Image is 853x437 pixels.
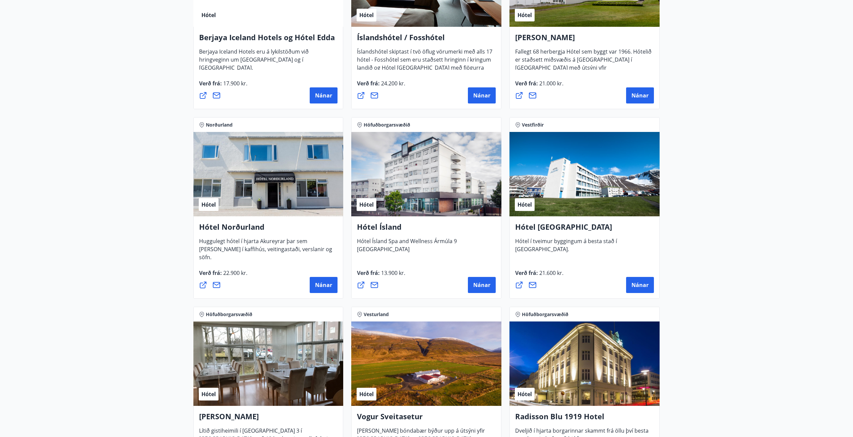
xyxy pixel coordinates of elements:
span: Vestfirðir [522,122,544,128]
span: Hótel [359,390,374,398]
span: Höfuðborgarsvæðið [206,311,252,318]
button: Nánar [310,277,338,293]
h4: Hótel [GEOGRAPHIC_DATA] [515,222,654,237]
h4: Berjaya Iceland Hotels og Hótel Edda [199,32,338,48]
span: Fallegt 68 herbergja Hótel sem byggt var 1966. Hótelið er staðsett miðsvæðis á [GEOGRAPHIC_DATA] ... [515,48,652,85]
span: Hótel [517,390,532,398]
span: Nánar [315,92,332,99]
span: Verð frá : [199,80,247,92]
span: 21.000 kr. [538,80,563,87]
h4: Radisson Blu 1919 Hotel [515,411,654,427]
span: Nánar [631,281,649,289]
h4: Hótel Norðurland [199,222,338,237]
h4: [PERSON_NAME] [199,411,338,427]
span: 17.900 kr. [222,80,247,87]
span: Nánar [473,92,490,99]
span: Höfuðborgarsvæðið [522,311,568,318]
span: Hótel Ísland Spa and Wellness Ármúla 9 [GEOGRAPHIC_DATA] [357,237,457,258]
span: Hótel [517,11,532,19]
span: Verð frá : [357,269,405,282]
span: 13.900 kr. [380,269,405,277]
span: 21.600 kr. [538,269,563,277]
h4: Íslandshótel / Fosshótel [357,32,496,48]
span: Höfuðborgarsvæðið [364,122,410,128]
button: Nánar [310,87,338,103]
span: Huggulegt hótel í hjarta Akureyrar þar sem [PERSON_NAME] í kaffihús, veitingastaði, verslanir og ... [199,237,332,266]
button: Nánar [626,277,654,293]
span: Nánar [631,92,649,99]
h4: [PERSON_NAME] [515,32,654,48]
span: Hótel [517,201,532,208]
span: Nánar [473,281,490,289]
span: Hótel [201,390,216,398]
h4: Hótel Ísland [357,222,496,237]
span: Verð frá : [357,80,405,92]
h4: Vogur Sveitasetur [357,411,496,427]
button: Nánar [468,87,496,103]
span: Vesturland [364,311,389,318]
button: Nánar [468,277,496,293]
span: Verð frá : [199,269,247,282]
span: Hótel [359,11,374,19]
span: Norðurland [206,122,233,128]
button: Nánar [626,87,654,103]
span: Nánar [315,281,332,289]
span: Verð frá : [515,269,563,282]
span: Hótel [359,201,374,208]
span: Hótel [201,201,216,208]
span: Íslandshótel skiptast í tvö öflug vörumerki með alls 17 hótel - Fosshótel sem eru staðsett hringi... [357,48,492,85]
span: Hótel í tveimur byggingum á besta stað í [GEOGRAPHIC_DATA]. [515,237,617,258]
span: 22.900 kr. [222,269,247,277]
span: Berjaya Iceland Hotels eru á lykilstöðum við hringveginn um [GEOGRAPHIC_DATA] og í [GEOGRAPHIC_DA... [199,48,309,77]
span: Verð frá : [515,80,563,92]
span: 24.200 kr. [380,80,405,87]
span: Hótel [201,11,216,19]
